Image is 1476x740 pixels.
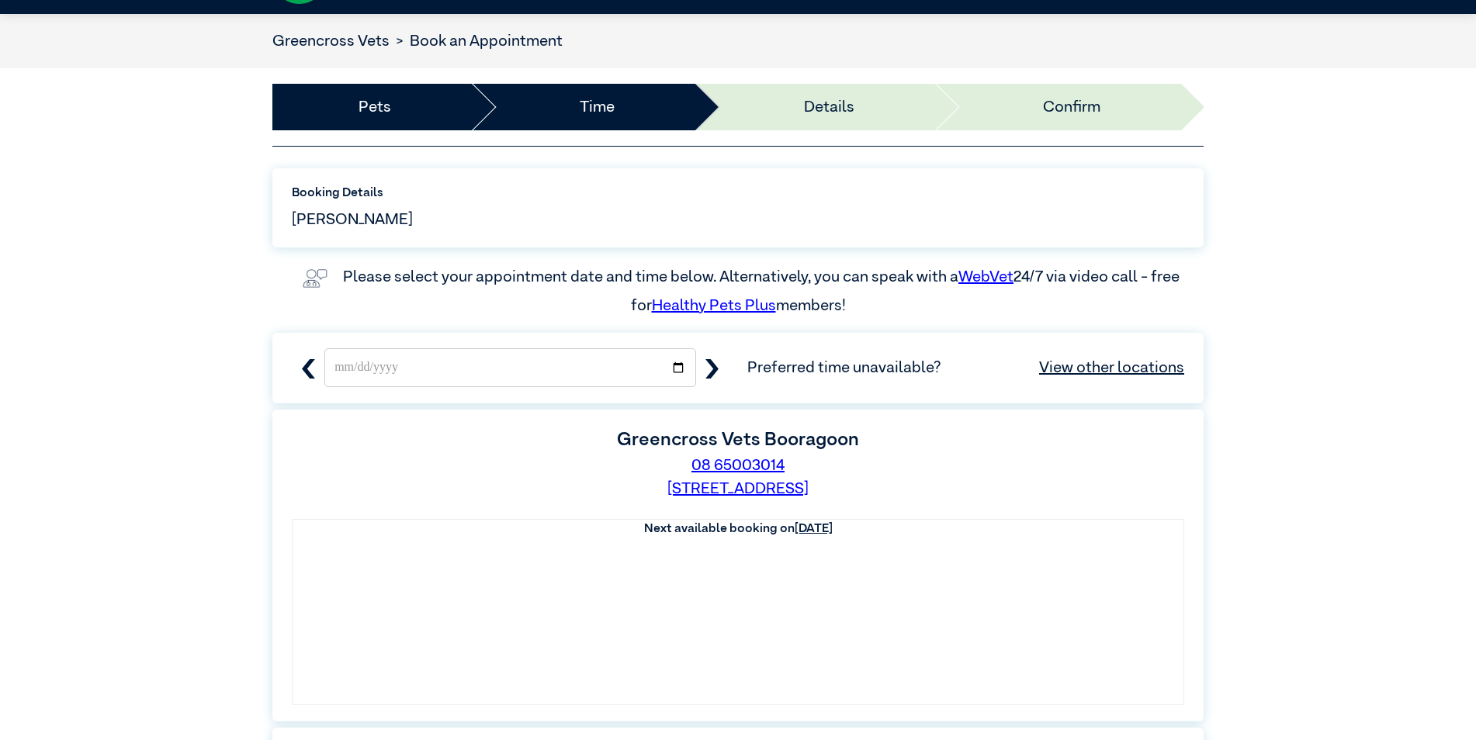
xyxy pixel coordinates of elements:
[667,481,809,496] a: [STREET_ADDRESS]
[390,29,563,53] li: Book an Appointment
[292,208,413,231] span: [PERSON_NAME]
[296,263,334,294] img: vet
[293,520,1183,538] th: Next available booking on
[343,269,1183,313] label: Please select your appointment date and time below. Alternatively, you can speak with a 24/7 via ...
[272,33,390,49] a: Greencross Vets
[691,458,785,473] a: 08 65003014
[747,356,1184,379] span: Preferred time unavailable?
[359,95,391,119] a: Pets
[292,184,1184,202] label: Booking Details
[617,431,859,449] label: Greencross Vets Booragoon
[652,298,776,313] a: Healthy Pets Plus
[1039,356,1184,379] a: View other locations
[795,523,833,535] u: [DATE]
[580,95,615,119] a: Time
[958,269,1013,285] a: WebVet
[272,29,563,53] nav: breadcrumb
